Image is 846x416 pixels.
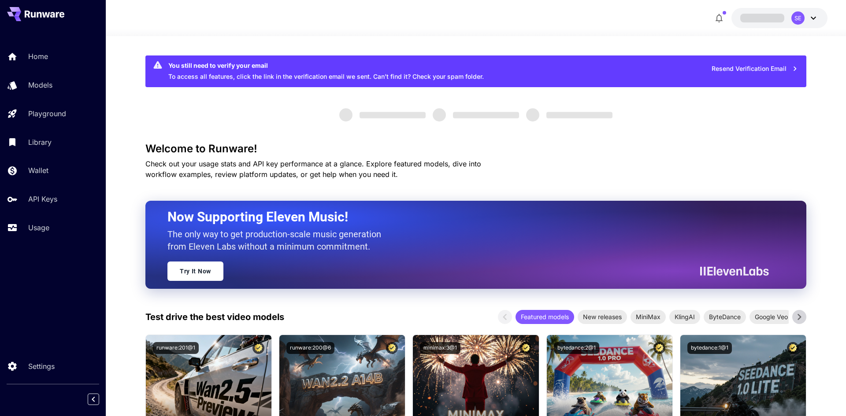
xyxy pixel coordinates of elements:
button: Certified Model – Vetted for best performance and includes a commercial license. [520,342,532,354]
div: You still need to verify your email [168,61,484,70]
button: Certified Model – Vetted for best performance and includes a commercial license. [252,342,264,354]
div: ByteDance [704,310,746,324]
button: Certified Model – Vetted for best performance and includes a commercial license. [653,342,665,354]
p: Library [28,137,52,147]
p: The only way to get production-scale music generation from Eleven Labs without a minimum commitment. [167,228,388,253]
div: New releases [578,310,627,324]
h3: Welcome to Runware! [145,143,806,155]
div: Google Veo [750,310,793,324]
button: bytedance:2@1 [554,342,599,354]
span: Featured models [516,312,574,321]
h2: Now Supporting Eleven Music! [167,209,762,225]
button: runware:200@6 [286,342,334,354]
span: KlingAI [669,312,700,321]
button: Certified Model – Vetted for best performance and includes a commercial license. [386,342,398,354]
button: SE [731,8,827,28]
p: Wallet [28,165,48,176]
p: Usage [28,222,49,233]
p: Home [28,51,48,62]
a: Try It Now [167,261,223,281]
p: Models [28,80,52,90]
span: MiniMax [631,312,666,321]
div: Collapse sidebar [94,391,106,407]
span: Google Veo [750,312,793,321]
div: KlingAI [669,310,700,324]
button: Collapse sidebar [88,394,99,405]
button: minimax:3@1 [420,342,460,354]
p: Playground [28,108,66,119]
span: New releases [578,312,627,321]
div: To access all features, click the link in the verification email we sent. Can’t find it? Check yo... [168,58,484,85]
p: Test drive the best video models [145,310,284,324]
span: Check out your usage stats and API key performance at a glance. Explore featured models, dive int... [145,159,481,179]
button: runware:201@1 [153,342,199,354]
div: SE [791,11,805,25]
div: Featured models [516,310,574,324]
p: Settings [28,361,55,372]
button: bytedance:1@1 [687,342,732,354]
span: ByteDance [704,312,746,321]
p: API Keys [28,194,57,204]
button: Resend Verification Email [707,60,803,78]
button: Certified Model – Vetted for best performance and includes a commercial license. [787,342,799,354]
div: MiniMax [631,310,666,324]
